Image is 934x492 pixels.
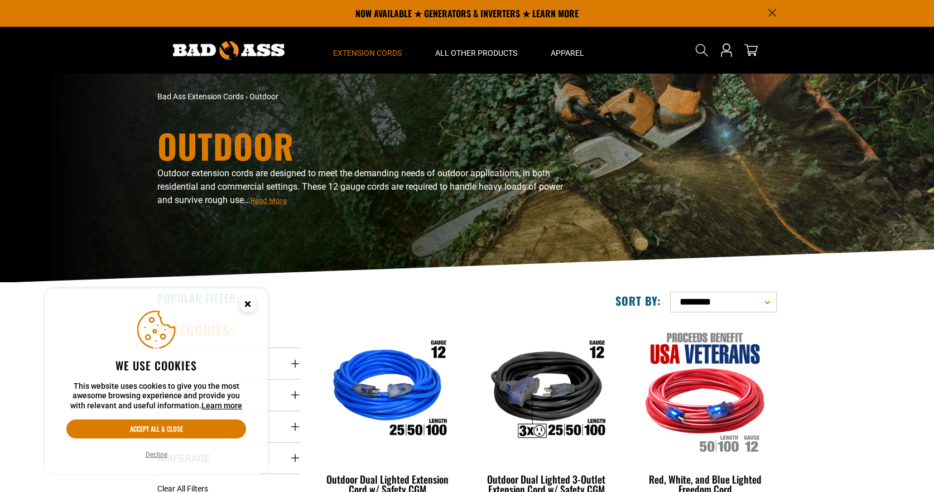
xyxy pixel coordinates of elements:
[615,293,661,308] label: Sort by:
[201,401,242,410] a: Learn more
[157,168,563,205] span: Outdoor extension cords are designed to meet the demanding needs of outdoor applications, in both...
[157,92,244,101] a: Bad Ass Extension Cords
[66,419,246,438] button: Accept all & close
[157,91,565,103] nav: breadcrumbs
[316,27,418,74] summary: Extension Cords
[245,92,248,101] span: ›
[418,27,534,74] summary: All Other Products
[157,129,565,162] h1: Outdoor
[249,92,278,101] span: Outdoor
[534,27,601,74] summary: Apparel
[317,327,458,455] img: Outdoor Dual Lighted Extension Cord w/ Safety CGM
[66,358,246,373] h2: We use cookies
[66,382,246,411] p: This website uses cookies to give you the most awesome browsing experience and provide you with r...
[476,327,617,455] img: Outdoor Dual Lighted 3-Outlet Extension Cord w/ Safety CGM
[251,196,287,205] span: Read More
[693,41,711,59] summary: Search
[142,449,171,460] button: Decline
[45,288,268,475] aside: Cookie Consent
[551,48,584,58] span: Apparel
[173,41,285,60] img: Bad Ass Extension Cords
[435,48,517,58] span: All Other Products
[635,327,776,455] img: Red, White, and Blue Lighted Freedom Cord
[333,48,402,58] span: Extension Cords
